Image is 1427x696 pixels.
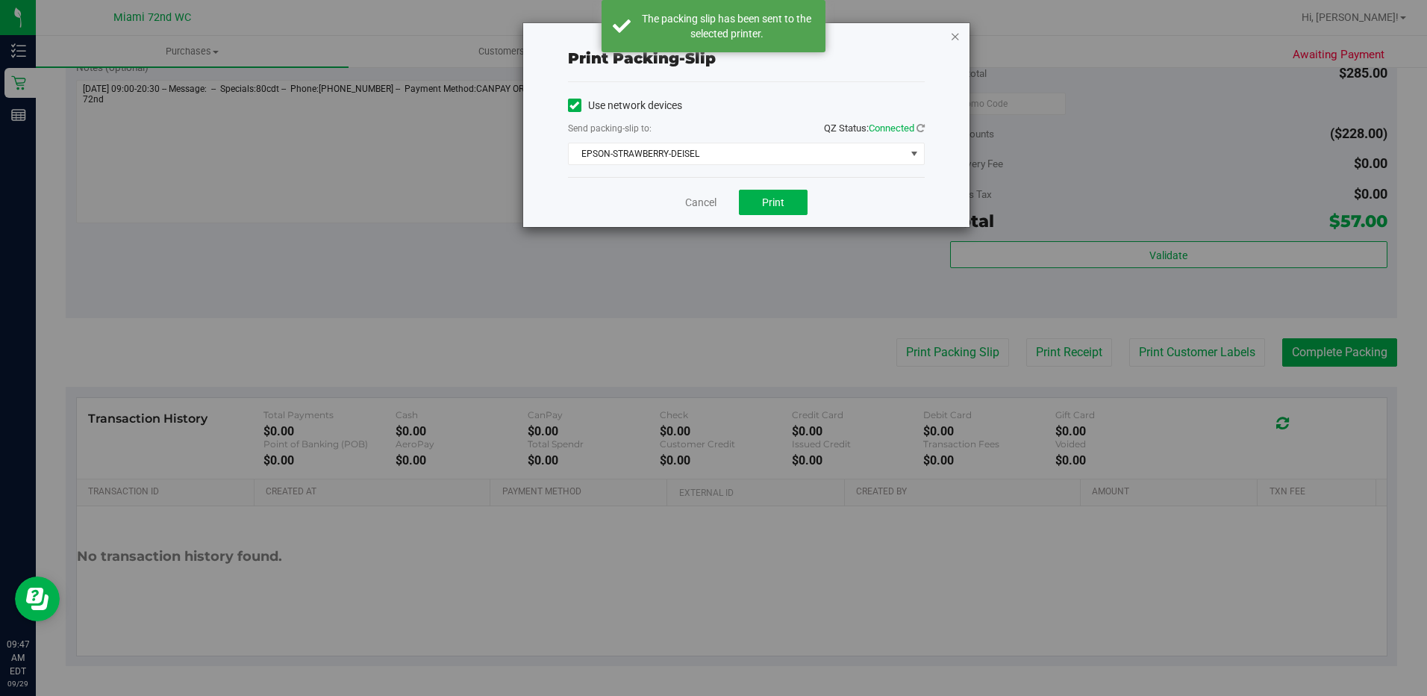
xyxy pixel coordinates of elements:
[568,49,716,67] span: Print packing-slip
[739,190,808,215] button: Print
[905,143,923,164] span: select
[568,122,652,135] label: Send packing-slip to:
[568,98,682,114] label: Use network devices
[15,577,60,621] iframe: Resource center
[569,143,905,164] span: EPSON-STRAWBERRY-DEISEL
[824,122,925,134] span: QZ Status:
[762,196,784,208] span: Print
[639,11,814,41] div: The packing slip has been sent to the selected printer.
[685,195,716,211] a: Cancel
[869,122,914,134] span: Connected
